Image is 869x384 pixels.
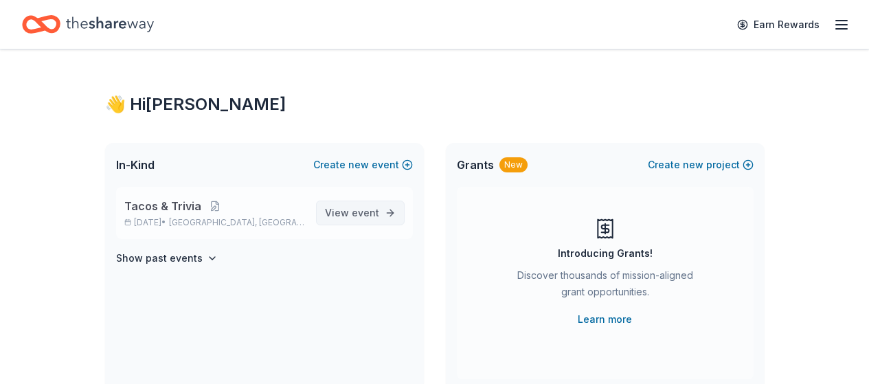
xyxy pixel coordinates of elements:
button: Show past events [116,250,218,267]
a: Earn Rewards [729,12,828,37]
span: new [348,157,369,173]
span: In-Kind [116,157,155,173]
h4: Show past events [116,250,203,267]
span: View [325,205,379,221]
span: [GEOGRAPHIC_DATA], [GEOGRAPHIC_DATA] [169,217,304,228]
div: Introducing Grants! [558,245,653,262]
a: Home [22,8,154,41]
div: New [499,157,528,172]
a: Learn more [578,311,632,328]
span: Tacos & Trivia [124,198,201,214]
a: View event [316,201,405,225]
div: 👋 Hi [PERSON_NAME] [105,93,765,115]
button: Createnewproject [648,157,754,173]
button: Createnewevent [313,157,413,173]
p: [DATE] • [124,217,305,228]
span: event [352,207,379,218]
span: Grants [457,157,494,173]
div: Discover thousands of mission-aligned grant opportunities. [512,267,699,306]
span: new [683,157,703,173]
